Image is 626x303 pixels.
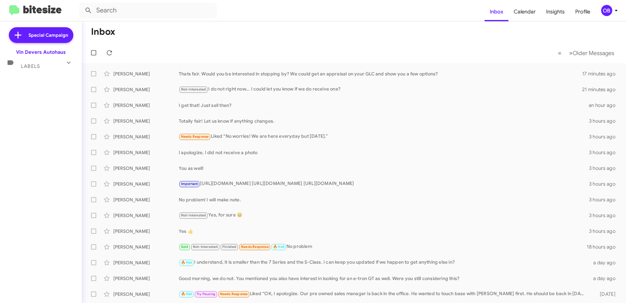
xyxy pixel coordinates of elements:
span: Important [181,182,198,186]
div: [PERSON_NAME] [113,102,179,109]
div: I understand, it is smaller than the 7 Series and the S-Class. I can keep you updated if we happe... [179,259,589,266]
span: Needs Response [241,245,269,249]
div: 21 minutes ago [582,86,621,93]
div: 17 minutes ago [582,71,621,77]
div: [PERSON_NAME] [113,181,179,187]
button: OB [596,5,619,16]
div: No problem! I will make note. [179,196,589,203]
div: [PERSON_NAME] [113,118,179,124]
input: Search [79,3,217,18]
div: 18 hours ago [587,244,621,250]
div: [PERSON_NAME] [113,259,179,266]
div: 3 hours ago [589,212,621,219]
div: You as well! [179,165,589,172]
div: 3 hours ago [589,181,621,187]
div: Thats fair. Would you be interested in stopping by? We could get an appraisal on your GLC and sho... [179,71,582,77]
span: Labels [21,63,40,69]
div: No problem [179,243,587,251]
span: Special Campaign [28,32,68,38]
div: OB [601,5,612,16]
a: Calendar [508,2,541,21]
span: Needs Response [220,292,248,296]
div: [URL][DOMAIN_NAME] [URL][DOMAIN_NAME] [URL][DOMAIN_NAME] [179,180,589,188]
button: Previous [554,46,565,60]
div: Vin Devers Autohaus [16,49,66,55]
div: I apologize, I did not receive a photo [179,149,589,156]
span: » [569,49,573,57]
div: [DATE] [589,291,621,297]
div: Totally fair! Let us know if anything changes. [179,118,589,124]
div: a day ago [589,275,621,282]
div: 3 hours ago [589,228,621,234]
span: Not-Interested [193,245,218,249]
div: 3 hours ago [589,118,621,124]
div: [PERSON_NAME] [113,291,179,297]
div: Liked “No worries! We are here everyday but [DATE].” [179,133,589,140]
div: a day ago [589,259,621,266]
a: Inbox [485,2,508,21]
div: [PERSON_NAME] [113,86,179,93]
div: [PERSON_NAME] [113,133,179,140]
div: an hour ago [589,102,621,109]
a: Special Campaign [9,27,73,43]
div: Liked “OK, I apologize. Our pre owned sales manager is back in the office. He wanted to touch bas... [179,290,589,298]
div: 3 hours ago [589,149,621,156]
span: 🔥 Hot [181,260,192,265]
span: Not-Interested [181,87,206,91]
a: Profile [570,2,596,21]
div: 3 hours ago [589,196,621,203]
div: I do not right now... I could let you know if we do receive one? [179,86,582,93]
span: Sold [181,245,189,249]
span: Try Pausing [196,292,215,296]
span: Finished [222,245,237,249]
div: [PERSON_NAME] [113,196,179,203]
span: Older Messages [573,50,614,57]
h1: Inbox [91,27,115,37]
div: Yes 👍 [179,228,589,234]
div: [PERSON_NAME] [113,228,179,234]
span: 🔥 Hot [273,245,284,249]
div: 3 hours ago [589,165,621,172]
span: Not-Interested [181,213,206,217]
span: « [558,49,562,57]
a: Insights [541,2,570,21]
div: [PERSON_NAME] [113,275,179,282]
div: I get that! Just sell then? [179,102,589,109]
span: Needs Response [181,134,209,139]
div: [PERSON_NAME] [113,244,179,250]
div: Good morning, we do not. You mentioned you also have interest in looking for an e-tron GT as well... [179,275,589,282]
nav: Page navigation example [554,46,618,60]
span: 🔥 Hot [181,292,192,296]
button: Next [565,46,618,60]
div: [PERSON_NAME] [113,212,179,219]
div: [PERSON_NAME] [113,165,179,172]
div: 3 hours ago [589,133,621,140]
div: [PERSON_NAME] [113,149,179,156]
div: [PERSON_NAME] [113,71,179,77]
div: Yes, for sure 😃 [179,212,589,219]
